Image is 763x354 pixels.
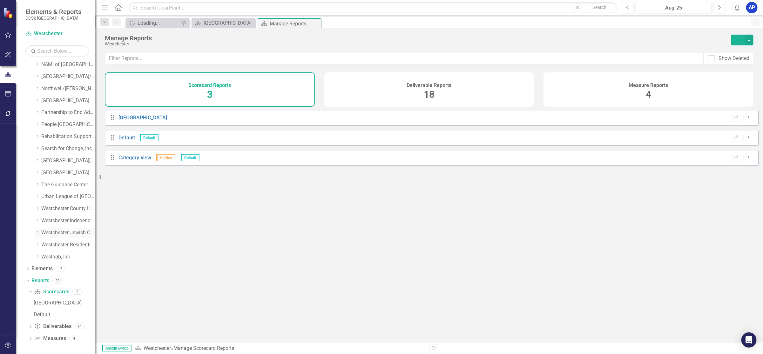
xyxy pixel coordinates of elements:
a: Default [32,310,95,320]
h4: Measure Reports [629,83,668,88]
a: The Guidance Center of [GEOGRAPHIC_DATA] [41,181,95,189]
a: Westhab, Inc [41,253,95,261]
a: [GEOGRAPHIC_DATA] [41,97,95,104]
div: 4 [69,336,79,341]
div: Manage Reports [270,20,320,28]
a: [GEOGRAPHIC_DATA] [193,19,253,27]
div: [GEOGRAPHIC_DATA] [204,19,253,27]
div: Loading... [138,19,179,27]
span: Hidden [156,154,175,161]
a: [GEOGRAPHIC_DATA] [32,298,95,308]
a: Partnership to End Addiction [41,109,95,116]
span: Default [140,134,159,141]
a: Westchester Independent Living Ctr [41,217,95,224]
div: 20 [52,278,63,284]
span: Elements & Reports [25,8,81,16]
button: AP [746,2,758,13]
a: Elements [31,265,53,272]
a: Westchester Residential Opportunities [41,241,95,249]
a: Category View [118,155,152,161]
h4: Deliverable Reports [407,83,452,88]
a: Deliverables [34,323,71,330]
a: Search for Change, Inc [41,145,95,152]
a: Westchester [25,30,89,37]
input: Filter Reports... [105,53,704,64]
a: Rehabilitation Support Services [41,133,95,140]
a: Default [118,135,135,141]
span: Default [181,154,199,161]
div: 2 [72,289,83,295]
input: Search ClearPoint... [129,2,617,13]
a: Urban League of [GEOGRAPHIC_DATA] [41,193,95,200]
a: Scorecards [34,288,69,296]
span: 18 [424,89,435,100]
a: Loading... [127,19,179,27]
div: Open Intercom Messenger [741,332,757,348]
span: Search [593,5,606,10]
button: Search [584,3,616,12]
a: [GEOGRAPHIC_DATA] [118,115,167,121]
img: ClearPoint Strategy [3,7,14,18]
small: CCSI: [GEOGRAPHIC_DATA] [25,16,81,21]
span: 4 [646,89,651,100]
a: [GEOGRAPHIC_DATA]/[GEOGRAPHIC_DATA] [41,73,95,80]
a: [GEOGRAPHIC_DATA][PERSON_NAME] [41,157,95,164]
a: Westchester County Healthcare Corp [41,205,95,212]
div: Manage Reports [105,35,725,42]
div: Aug-25 [638,4,710,12]
div: [GEOGRAPHIC_DATA] [34,300,95,306]
a: People [GEOGRAPHIC_DATA] [41,121,95,128]
a: Northwell/[PERSON_NAME] Memorial Hospital Association [41,85,95,92]
a: [GEOGRAPHIC_DATA] [41,169,95,177]
div: » Manage Scorecard Reports [135,345,424,352]
div: 2 [56,266,66,271]
div: Show Deleted [719,55,749,62]
a: Westchester [144,345,171,351]
button: Aug-25 [636,2,712,13]
input: Search Below... [25,45,89,57]
span: 3 [207,89,213,100]
span: Assign Group [102,345,132,351]
div: Default [34,312,95,317]
div: 14 [75,324,85,329]
a: Reports [31,277,49,284]
a: Measures [34,335,66,342]
a: Westchester Jewish Community Svcs, Inc [41,229,95,237]
h4: Scorecard Reports [188,83,231,88]
div: Westchester [105,42,725,46]
a: NAMI of [GEOGRAPHIC_DATA] [41,61,95,68]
